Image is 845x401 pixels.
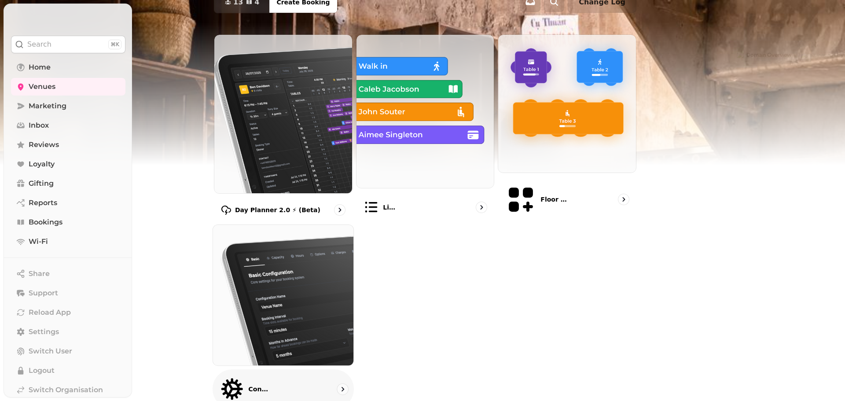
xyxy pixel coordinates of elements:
span: Reports [29,198,57,208]
a: Bookings [11,213,125,231]
span: Settings [29,327,59,337]
div: Domain: [URL] [23,23,62,30]
a: Marketing [11,97,125,115]
svg: go to [477,203,486,212]
button: Share [11,265,125,283]
a: Gifting [11,175,125,192]
img: List view [356,35,494,188]
div: Domain Overview [33,52,79,58]
a: Day Planner 2.0 ⚡ (Beta)Day Planner 2.0 ⚡ (Beta) [214,34,353,223]
span: Inbox [29,120,49,131]
span: Venues [29,81,55,92]
img: tab_keywords_by_traffic_grey.svg [88,51,95,58]
img: tab_domain_overview_orange.svg [24,51,31,58]
span: Share [29,269,50,279]
a: Floor Plans (beta)Floor Plans (beta) [498,34,636,223]
img: Configuration [206,218,360,372]
a: Home [11,59,125,76]
button: Logout [11,362,125,379]
p: Search [27,39,51,50]
span: Bookings [29,217,62,228]
a: Settings [11,323,125,341]
a: Switch Organisation [11,381,125,399]
span: Logout [29,365,55,376]
a: Inbox [11,117,125,134]
p: List view [383,203,398,212]
img: Day Planner 2.0 ⚡ (Beta) [214,35,352,193]
span: Reload App [29,307,71,318]
p: Floor Plans (beta) [540,195,571,204]
span: Support [29,288,58,298]
span: Marketing [29,101,66,111]
span: Home [29,62,51,73]
span: Switch Organisation [29,385,103,395]
span: Reviews [29,140,59,150]
svg: go to [619,195,628,204]
a: List viewList view [356,34,495,223]
a: Reports [11,194,125,212]
a: Reviews [11,136,125,154]
span: Wi-Fi [29,236,48,247]
a: Loyalty [11,155,125,173]
p: Configuration [248,384,272,393]
span: Switch User [29,346,72,357]
svg: go to [338,384,347,393]
a: Venues [11,78,125,96]
span: Loyalty [29,159,55,169]
p: Day Planner 2.0 ⚡ (Beta) [235,206,320,214]
div: Keywords by Traffic [97,52,148,58]
button: Reload App [11,304,125,321]
button: Switch User [11,342,125,360]
img: Floor Plans (beta) [498,35,636,173]
img: website_grey.svg [14,23,21,30]
img: logo_orange.svg [14,14,21,21]
div: v 4.0.24 [25,14,43,21]
div: ⌘K [108,40,121,49]
a: Wi-Fi [11,233,125,250]
span: Gifting [29,178,54,189]
button: Search⌘K [11,36,125,53]
button: Support [11,284,125,302]
svg: go to [335,206,344,214]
